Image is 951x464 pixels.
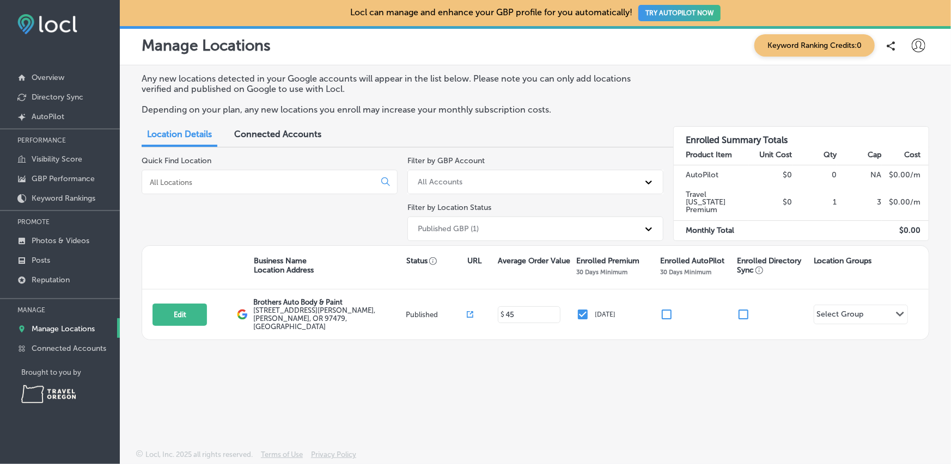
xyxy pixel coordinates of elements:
[147,129,212,139] span: Location Details
[674,185,748,220] td: Travel [US_STATE] Premium
[32,174,95,183] p: GBP Performance
[32,194,95,203] p: Keyword Rankings
[674,165,748,185] td: AutoPilot
[882,165,929,185] td: $ 0.00 /m
[406,311,467,319] p: Published
[661,268,712,276] p: 30 Days Minimum
[254,256,314,275] p: Business Name Location Address
[576,256,639,265] p: Enrolled Premium
[32,73,64,82] p: Overview
[32,256,50,265] p: Posts
[686,150,732,159] strong: Product Item
[418,224,479,233] div: Published GBP (1)
[32,344,106,353] p: Connected Accounts
[674,220,748,240] td: Monthly Total
[253,298,403,306] p: Brothers Auto Body & Paint
[142,104,654,115] p: Depending on your plan, any new locations you enroll may increase your monthly subscription costs.
[501,311,505,318] p: $
[837,165,882,185] td: NA
[32,154,82,164] p: Visibility Score
[407,203,491,212] label: Filter by Location Status
[576,268,627,276] p: 30 Days Minimum
[595,311,615,318] p: [DATE]
[407,156,485,165] label: Filter by GBP Account
[32,236,89,245] p: Photos & Videos
[234,129,321,139] span: Connected Accounts
[145,450,253,459] p: Locl, Inc. 2025 all rights reserved.
[32,112,64,121] p: AutoPilot
[237,309,248,320] img: logo
[792,185,837,220] td: 1
[142,156,211,165] label: Quick Find Location
[32,92,83,102] p: Directory Sync
[638,5,721,21] button: TRY AUTOPILOT NOW
[467,256,481,265] p: URL
[882,185,929,220] td: $ 0.00 /m
[661,256,725,265] p: Enrolled AutoPilot
[748,185,793,220] td: $0
[153,304,207,326] button: Edit
[674,127,929,145] h3: Enrolled Summary Totals
[142,36,271,54] p: Manage Locations
[261,450,303,464] a: Terms of Use
[406,256,467,265] p: Status
[792,145,837,165] th: Qty
[253,306,403,331] label: [STREET_ADDRESS][PERSON_NAME] , [PERSON_NAME], OR 97479, [GEOGRAPHIC_DATA]
[837,185,882,220] td: 3
[882,145,929,165] th: Cost
[882,220,929,240] td: $ 0.00
[21,368,120,376] p: Brought to you by
[748,145,793,165] th: Unit Cost
[142,73,654,94] p: Any new locations detected in your Google accounts will appear in the list below. Please note you...
[311,450,356,464] a: Privacy Policy
[792,165,837,185] td: 0
[418,177,462,187] div: All Accounts
[837,145,882,165] th: Cap
[737,256,808,275] p: Enrolled Directory Sync
[754,34,875,57] span: Keyword Ranking Credits: 0
[817,310,864,322] div: Select Group
[149,177,373,187] input: All Locations
[32,324,95,333] p: Manage Locations
[748,165,793,185] td: $0
[498,256,570,265] p: Average Order Value
[21,385,76,403] img: Travel Oregon
[17,14,77,34] img: fda3e92497d09a02dc62c9cd864e3231.png
[814,256,872,265] p: Location Groups
[32,275,70,284] p: Reputation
